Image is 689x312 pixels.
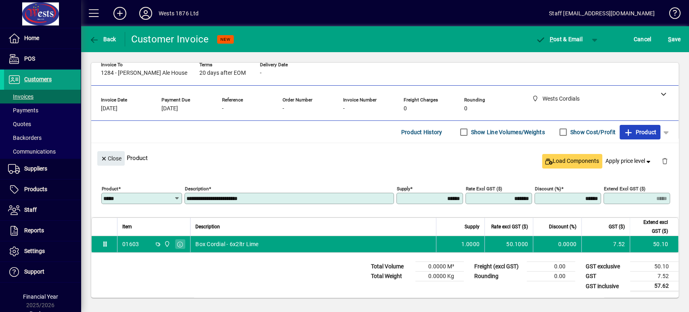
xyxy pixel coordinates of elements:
td: 0.00 [527,262,575,272]
span: Reports [24,227,44,234]
td: Total Weight [367,272,415,281]
span: Financial Year [23,293,58,300]
td: 7.52 [630,272,679,281]
a: Products [4,179,81,200]
td: Freight (excl GST) [470,262,527,272]
button: Load Components [542,154,602,169]
button: Back [87,32,118,46]
a: POS [4,49,81,69]
span: Extend excl GST ($) [635,218,668,236]
div: 01603 [122,240,139,248]
button: Delete [655,151,674,171]
div: Wests 1876 Ltd [159,7,199,20]
span: ost & Email [536,36,582,42]
button: Add [107,6,133,21]
a: Knowledge Base [663,2,679,28]
span: Rate excl GST ($) [491,222,528,231]
div: Customer Invoice [131,33,209,46]
a: Backorders [4,131,81,145]
td: 50.10 [630,236,678,252]
td: 0.00 [527,272,575,281]
button: Product History [398,125,446,139]
span: Quotes [8,121,31,127]
a: Invoices [4,90,81,103]
mat-label: Supply [397,186,410,192]
a: Reports [4,221,81,241]
span: Invoices [8,93,34,100]
span: Support [24,268,44,275]
mat-label: Product [102,186,118,192]
span: Communications [8,148,56,155]
span: Back [89,36,116,42]
span: - [260,70,262,76]
span: Product History [401,126,442,139]
span: Settings [24,248,45,254]
span: Supply [465,222,480,231]
span: Backorders [8,135,42,141]
span: ave [668,33,681,46]
label: Show Line Volumes/Weights [469,128,545,136]
label: Show Cost/Profit [569,128,616,136]
span: Staff [24,207,37,213]
span: P [550,36,553,42]
a: Quotes [4,117,81,131]
span: S [668,36,671,42]
a: Payments [4,103,81,117]
span: POS [24,55,35,62]
td: GST exclusive [582,262,630,272]
span: GST ($) [609,222,625,231]
span: Item [122,222,132,231]
mat-label: Extend excl GST ($) [604,186,645,192]
button: Close [97,151,125,166]
td: Total Volume [367,262,415,272]
a: Home [4,28,81,48]
a: Settings [4,241,81,261]
mat-label: Description [185,186,209,192]
span: Product [624,126,656,139]
span: Products [24,186,47,192]
span: 0 [464,105,467,112]
button: Post & Email [532,32,586,46]
app-page-header-button: Close [95,154,127,162]
button: Profile [133,6,159,21]
span: Payments [8,107,38,114]
td: Rounding [470,272,527,281]
td: 0.0000 M³ [415,262,464,272]
td: 7.52 [581,236,630,252]
span: Description [195,222,220,231]
span: 1.0000 [461,240,480,248]
span: 0 [404,105,407,112]
td: 50.10 [630,262,679,272]
span: 20 days after EOM [199,70,246,76]
div: Staff [EMAIL_ADDRESS][DOMAIN_NAME] [549,7,655,20]
span: Apply price level [605,157,652,165]
app-page-header-button: Delete [655,157,674,164]
span: Cancel [634,33,651,46]
span: [DATE] [161,105,178,112]
span: Discount (%) [549,222,576,231]
td: 0.0000 Kg [415,272,464,281]
button: Save [666,32,683,46]
span: Wests Cordials [162,240,171,249]
button: Product [620,125,660,139]
span: - [222,105,224,112]
a: Staff [4,200,81,220]
mat-label: Rate excl GST ($) [466,186,502,192]
span: 1284 - [PERSON_NAME] Ale House [101,70,187,76]
span: - [343,105,345,112]
span: - [283,105,284,112]
td: GST [582,272,630,281]
a: Suppliers [4,159,81,179]
span: [DATE] [101,105,117,112]
span: Suppliers [24,165,47,172]
a: Communications [4,145,81,158]
span: Customers [24,76,52,82]
td: 57.62 [630,281,679,291]
span: Box Cordial - 6x2ltr Lime [195,240,258,248]
span: Close [101,152,121,165]
td: 0.0000 [533,236,581,252]
span: Home [24,35,39,41]
a: Support [4,262,81,282]
span: NEW [220,37,230,42]
td: GST inclusive [582,281,630,291]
